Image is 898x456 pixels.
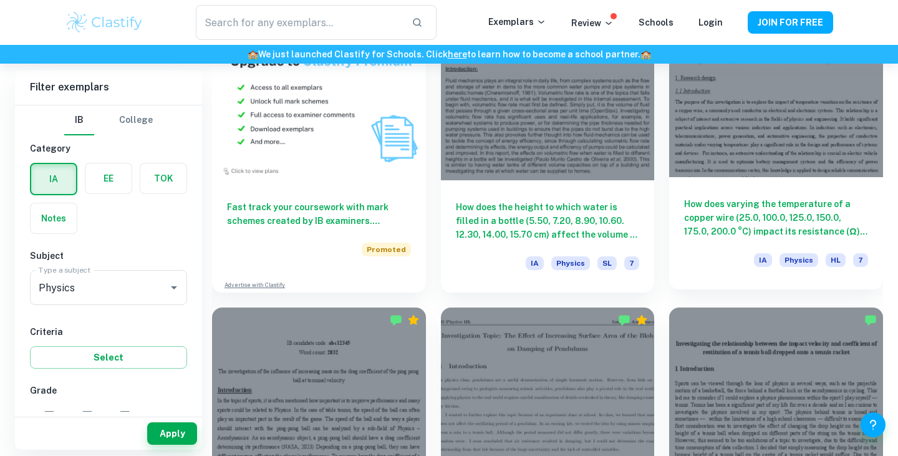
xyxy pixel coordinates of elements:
[30,346,187,369] button: Select
[618,314,630,326] img: Marked
[100,410,105,424] span: 6
[526,256,544,270] span: IA
[31,203,77,233] button: Notes
[2,47,896,61] h6: We just launched Clastify for Schools. Click to learn how to become a school partner.
[861,412,886,437] button: Help and Feedback
[571,16,614,30] p: Review
[140,163,186,193] button: TOK
[31,164,76,194] button: IA
[448,49,467,59] a: here
[39,264,90,275] label: Type a subject
[227,200,411,228] h6: Fast track your coursework with mark schemes created by IB examiners. Upgrade now
[488,15,546,29] p: Exemplars
[62,410,67,424] span: 7
[639,17,673,27] a: Schools
[165,279,183,296] button: Open
[407,314,420,326] div: Premium
[635,314,648,326] div: Premium
[640,49,651,59] span: 🏫
[224,281,285,289] a: Advertise with Clastify
[30,249,187,263] h6: Subject
[137,410,143,424] span: 5
[64,105,94,135] button: IB
[780,253,818,267] span: Physics
[65,10,144,35] img: Clastify logo
[30,142,187,155] h6: Category
[15,70,202,105] h6: Filter exemplars
[441,20,655,293] a: How does the height to which water is filled in a bottle (5.50, 7.20, 8.90, 10.60. 12.30, 14.00, ...
[624,256,639,270] span: 7
[853,253,868,267] span: 7
[456,200,640,241] h6: How does the height to which water is filled in a bottle (5.50, 7.20, 8.90, 10.60. 12.30, 14.00, ...
[390,314,402,326] img: Marked
[669,20,883,293] a: How does varying the temperature of a copper wire (25.0, 100.0, 125.0, 150.0, 175.0, 200.0 °C) im...
[119,105,153,135] button: College
[30,325,187,339] h6: Criteria
[64,105,153,135] div: Filter type choice
[698,17,723,27] a: Login
[597,256,617,270] span: SL
[196,5,402,40] input: Search for any exemplars...
[826,253,846,267] span: HL
[30,384,187,397] h6: Grade
[248,49,258,59] span: 🏫
[551,256,590,270] span: Physics
[85,163,132,193] button: EE
[748,11,833,34] button: JOIN FOR FREE
[362,243,411,256] span: Promoted
[147,422,197,445] button: Apply
[212,20,426,180] img: Thumbnail
[754,253,772,267] span: IA
[864,314,877,326] img: Marked
[684,197,868,238] h6: How does varying the temperature of a copper wire (25.0, 100.0, 125.0, 150.0, 175.0, 200.0 °C) im...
